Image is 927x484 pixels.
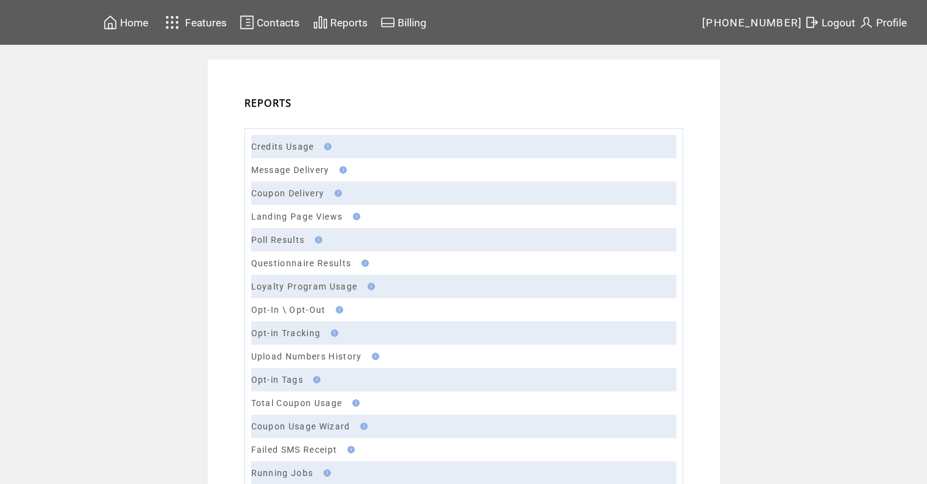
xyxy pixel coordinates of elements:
img: help.gif [336,166,347,174]
span: Logout [822,17,855,29]
span: Features [185,17,227,29]
a: Questionnaire Results [251,258,352,268]
img: help.gif [358,259,369,267]
img: features.svg [162,12,183,33]
img: creidtcard.svg [380,15,395,30]
a: Contacts [238,13,301,32]
a: Opt-in Tracking [251,328,321,338]
img: help.gif [327,329,338,337]
span: Billing [398,17,426,29]
img: home.svg [103,15,118,30]
span: Reports [330,17,368,29]
span: Profile [876,17,907,29]
img: help.gif [320,143,331,150]
img: help.gif [364,283,375,290]
img: help.gif [331,190,342,197]
img: help.gif [349,399,360,407]
a: Credits Usage [251,142,314,152]
img: help.gif [368,353,379,360]
img: contacts.svg [240,15,254,30]
a: Home [101,13,150,32]
a: Landing Page Views [251,212,343,221]
a: Loyalty Program Usage [251,282,358,291]
img: help.gif [309,376,320,383]
a: Failed SMS Receipt [251,445,338,455]
img: help.gif [357,423,368,430]
a: Opt-In \ Opt-Out [251,305,326,315]
a: Running Jobs [251,468,314,478]
a: Poll Results [251,235,305,245]
img: exit.svg [804,15,819,30]
span: REPORTS [244,96,292,110]
img: help.gif [332,306,343,313]
span: [PHONE_NUMBER] [702,17,803,29]
a: Logout [803,13,857,32]
a: Upload Numbers History [251,351,362,361]
img: help.gif [320,469,331,477]
span: Contacts [257,17,300,29]
a: Opt-in Tags [251,375,304,385]
a: Coupon Usage Wizard [251,421,350,431]
img: help.gif [311,236,322,244]
img: help.gif [349,213,360,220]
a: Total Coupon Usage [251,398,342,408]
img: profile.svg [859,15,874,30]
a: Features [160,10,229,34]
a: Reports [311,13,369,32]
a: Billing [379,13,428,32]
a: Message Delivery [251,165,330,175]
a: Coupon Delivery [251,188,325,198]
a: Profile [857,13,909,32]
span: Home [120,17,148,29]
img: chart.svg [313,15,328,30]
img: help.gif [344,446,355,453]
